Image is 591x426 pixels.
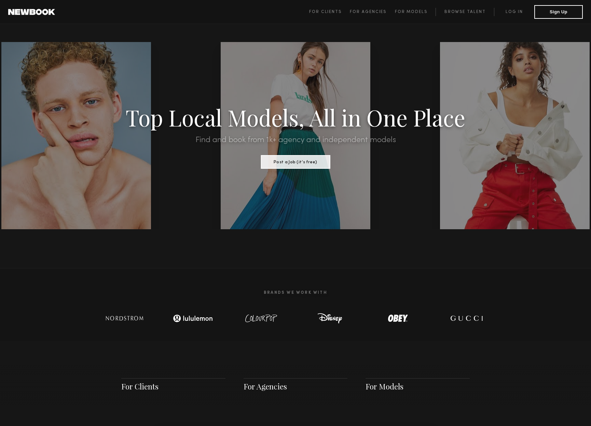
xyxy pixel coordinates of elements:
button: Post a Job (it’s free) [261,155,330,169]
a: For Agencies [244,381,287,391]
a: For Models [395,8,436,16]
img: logo-colour-pop.svg [239,312,284,325]
a: Post a Job (it’s free) [261,157,330,165]
a: For Models [366,381,403,391]
img: logo-nordstrom.svg [101,312,149,325]
img: logo-disney.svg [307,312,352,325]
a: For Clients [309,8,350,16]
span: For Clients [309,10,342,14]
img: logo-lulu.svg [169,312,217,325]
img: logo-obey.svg [376,312,420,325]
h2: Brands We Work With [91,282,500,303]
a: For Agencies [350,8,395,16]
img: logo-gucci.svg [444,312,489,325]
span: For Models [395,10,427,14]
button: Sign Up [534,5,583,19]
h2: Find and book from 1k+ agency and independent models [44,136,547,144]
a: Browse Talent [436,8,494,16]
a: For Clients [121,381,159,391]
span: For Agencies [350,10,386,14]
h1: Top Local Models, All in One Place [44,107,547,128]
a: Log in [494,8,534,16]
